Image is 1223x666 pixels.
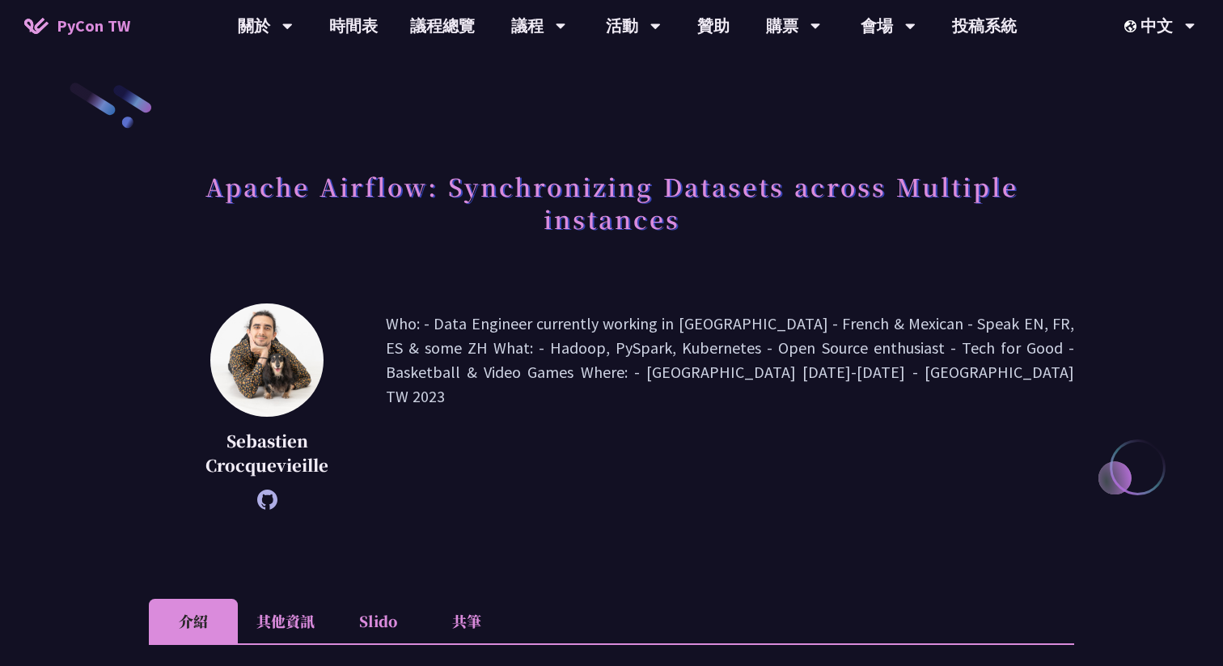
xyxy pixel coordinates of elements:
[333,599,422,643] li: Slido
[24,18,49,34] img: Home icon of PyCon TW 2025
[189,429,345,477] p: Sebastien Crocquevieille
[386,312,1074,502] p: Who: - Data Engineer currently working in [GEOGRAPHIC_DATA] - French & Mexican - Speak EN, FR, ES...
[8,6,146,46] a: PyCon TW
[238,599,333,643] li: 其他資訊
[422,599,511,643] li: 共筆
[57,14,130,38] span: PyCon TW
[149,599,238,643] li: 介紹
[210,303,324,417] img: Sebastien Crocquevieille
[149,162,1074,243] h1: Apache Airflow: Synchronizing Datasets across Multiple instances
[1124,20,1140,32] img: Locale Icon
